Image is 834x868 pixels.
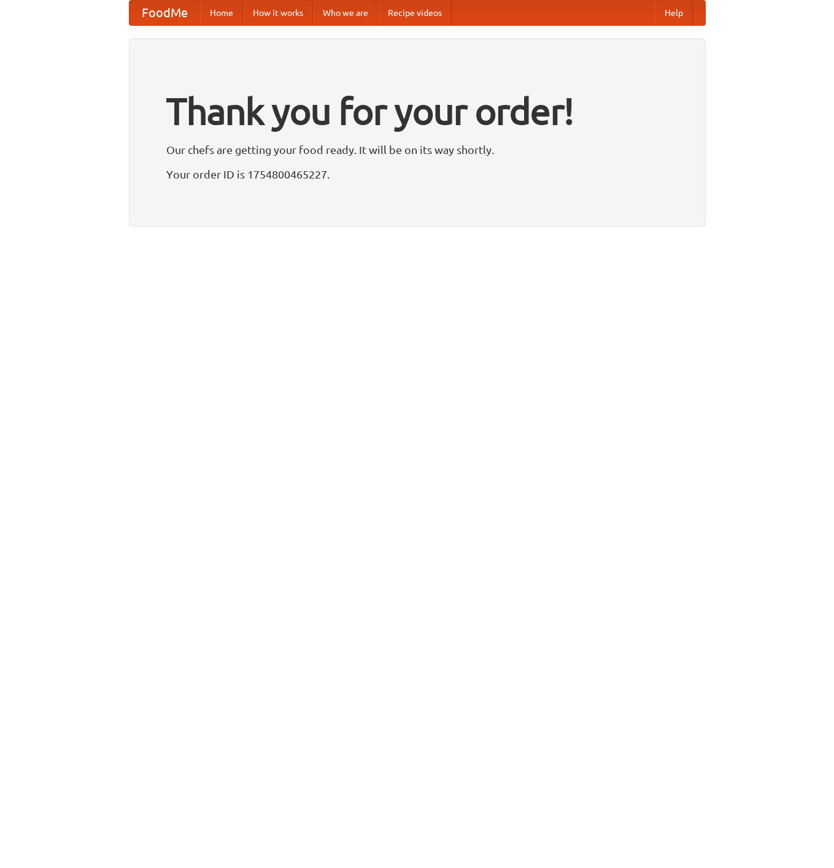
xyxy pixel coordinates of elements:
a: FoodMe [129,1,200,25]
a: Home [200,1,243,25]
p: Your order ID is 1754800465227. [166,165,668,183]
a: How it works [243,1,313,25]
a: Who we are [313,1,378,25]
p: Our chefs are getting your food ready. It will be on its way shortly. [166,140,668,159]
a: Recipe videos [378,1,452,25]
a: Help [655,1,693,25]
h1: Thank you for your order! [166,82,668,140]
